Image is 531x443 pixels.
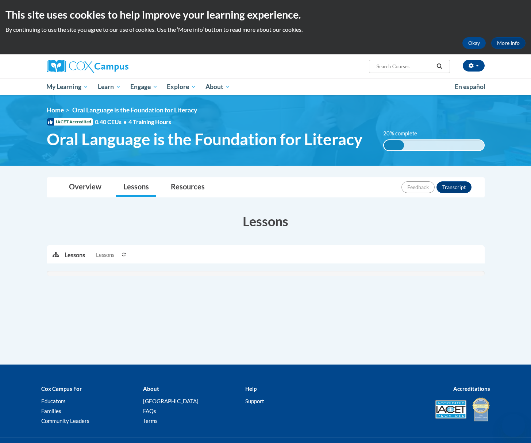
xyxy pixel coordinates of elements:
[205,82,230,91] span: About
[42,78,93,95] a: My Learning
[384,140,404,150] div: 20% complete
[462,37,486,49] button: Okay
[450,79,490,95] a: En español
[41,417,89,424] a: Community Leaders
[62,178,109,197] a: Overview
[143,385,159,392] b: About
[436,181,472,193] button: Transcript
[163,178,212,197] a: Resources
[455,83,485,90] span: En español
[41,385,82,392] b: Cox Campus For
[5,26,526,34] p: By continuing to use the site you agree to our use of cookies. Use the ‘More info’ button to read...
[41,398,66,404] a: Educators
[128,118,171,125] span: 4 Training Hours
[98,82,121,91] span: Learn
[5,7,526,22] h2: This site uses cookies to help improve your learning experience.
[376,62,434,71] input: Search Courses
[472,397,490,422] img: IDA® Accredited
[47,60,185,73] a: Cox Campus
[130,82,158,91] span: Engage
[201,78,235,95] a: About
[47,60,128,73] img: Cox Campus
[491,37,526,49] a: More Info
[162,78,201,95] a: Explore
[46,82,88,91] span: My Learning
[126,78,162,95] a: Engage
[93,78,126,95] a: Learn
[95,118,128,126] span: 0.40 CEUs
[36,78,496,95] div: Main menu
[435,400,466,419] img: Accredited IACET® Provider
[96,251,114,259] span: Lessons
[47,118,93,126] span: IACET Accredited
[47,106,64,114] a: Home
[245,385,257,392] b: Help
[383,130,425,138] label: 20% complete
[41,408,61,414] a: Families
[143,417,158,424] a: Terms
[65,251,85,259] p: Lessons
[116,178,156,197] a: Lessons
[401,181,435,193] button: Feedback
[453,385,490,392] b: Accreditations
[502,414,525,437] iframe: Button to launch messaging window
[245,398,264,404] a: Support
[434,62,445,71] button: Search
[47,212,485,230] h3: Lessons
[123,118,127,125] span: •
[47,130,362,149] span: Oral Language is the Foundation for Literacy
[143,408,156,414] a: FAQs
[72,106,197,114] span: Oral Language is the Foundation for Literacy
[167,82,196,91] span: Explore
[463,60,485,72] button: Account Settings
[143,398,199,404] a: [GEOGRAPHIC_DATA]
